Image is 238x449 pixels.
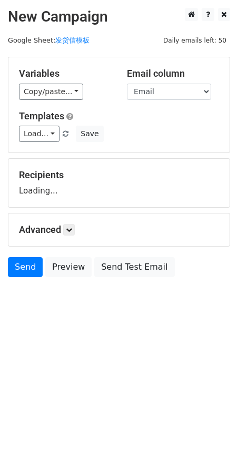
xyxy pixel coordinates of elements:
[76,126,103,142] button: Save
[19,84,83,100] a: Copy/paste...
[45,257,92,277] a: Preview
[160,36,230,44] a: Daily emails left: 50
[94,257,174,277] a: Send Test Email
[19,68,111,79] h5: Variables
[19,110,64,121] a: Templates
[8,257,43,277] a: Send
[55,36,90,44] a: 发货信模板
[127,68,219,79] h5: Email column
[19,169,219,181] h5: Recipients
[8,36,90,44] small: Google Sheet:
[8,8,230,26] h2: New Campaign
[160,35,230,46] span: Daily emails left: 50
[19,169,219,197] div: Loading...
[19,126,60,142] a: Load...
[19,224,219,236] h5: Advanced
